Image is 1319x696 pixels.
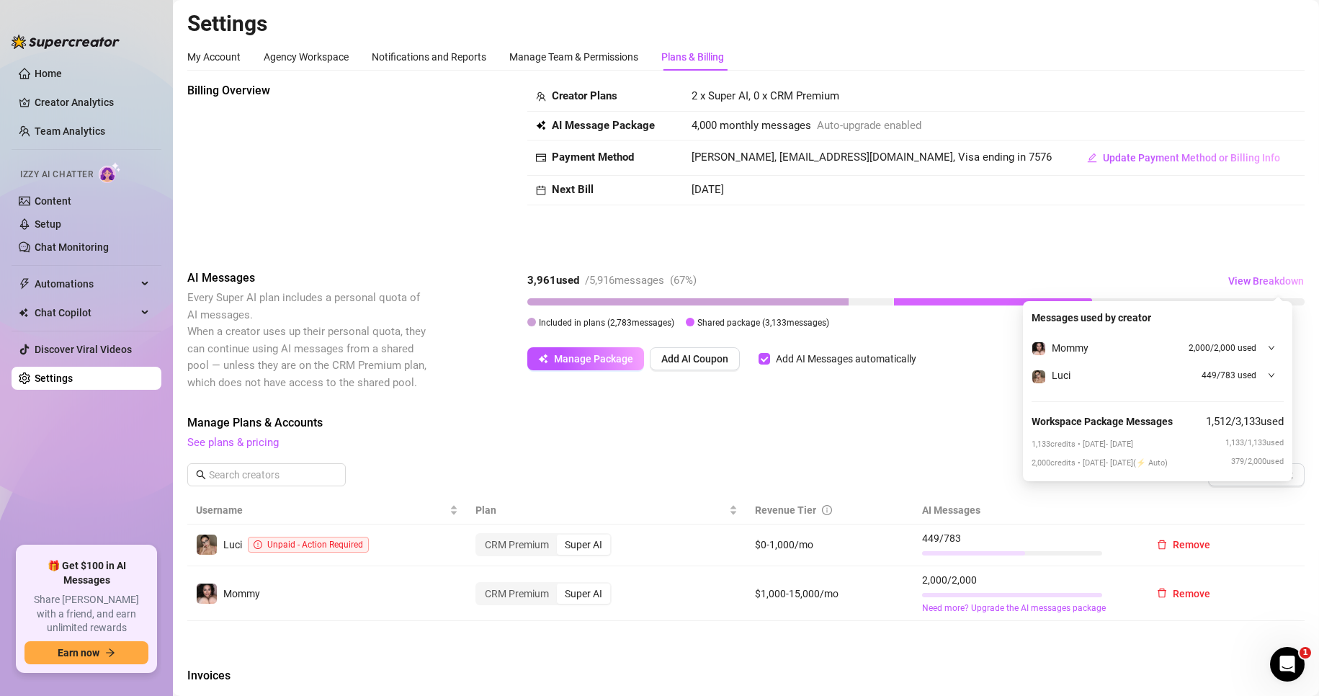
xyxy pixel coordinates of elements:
span: [PERSON_NAME], [EMAIL_ADDRESS][DOMAIN_NAME], Visa ending in 7576 [692,151,1052,164]
span: 1 [1300,647,1311,659]
img: logo-BBDzfeDw.svg [12,35,120,49]
span: down [1268,344,1275,352]
th: Plan [467,496,746,525]
span: Billing Overview [187,82,429,99]
img: Chat Copilot [19,308,28,318]
a: Chat Monitoring [35,241,109,253]
div: Plans & Billing [661,49,724,65]
button: Update Payment Method or Billing Info [1076,146,1292,169]
div: segmented control [475,582,612,605]
button: Remove [1145,582,1222,605]
span: info-circle [822,505,832,515]
span: Luci [1052,370,1070,381]
span: 449 / 783 [922,530,1128,546]
a: See plans & pricing [187,436,279,449]
span: Add AI Coupon [661,353,728,365]
div: Notifications and Reports [372,49,486,65]
a: Setup [35,218,61,230]
div: Manage Team & Permissions [509,49,638,65]
a: Settings [35,372,73,384]
span: 2 x Super AI, 0 x CRM Premium [692,89,839,102]
span: Revenue Tier [755,504,816,516]
span: Remove [1173,539,1210,550]
strong: Payment Method [552,151,634,164]
button: Remove [1145,533,1222,556]
iframe: Intercom live chat [1270,647,1305,682]
span: Included in plans ( 2,783 messages) [539,318,674,328]
span: exclamation-circle [254,540,262,549]
span: down [1268,372,1275,379]
div: Super AI [557,535,610,555]
strong: Next Bill [552,183,594,196]
span: Manage Package [554,353,633,365]
td: $1,000-15,000/mo [746,566,914,622]
span: Manage Plans & Accounts [187,414,1305,432]
a: Creator Analytics [35,91,150,114]
span: team [536,92,546,102]
strong: 3,961 used [527,274,579,287]
span: 1,512 / 3,133 used [1206,414,1284,435]
div: CRM Premium [477,584,557,604]
span: 1,133 credits • [DATE] - [DATE] [1032,440,1133,449]
span: View Breakdown [1228,275,1304,287]
span: [DATE] [692,183,724,196]
span: Every Super AI plan includes a personal quota of AI messages. When a creator uses up their person... [187,291,426,389]
div: segmented control [475,533,612,556]
span: delete [1157,588,1167,598]
a: Content [35,195,71,207]
span: 2,000 / 2,000 [922,572,1128,588]
span: Update Payment Method or Billing Info [1103,152,1280,164]
span: Mommy [223,588,260,599]
th: AI Messages [913,496,1137,525]
strong: Creator Plans [552,89,617,102]
span: edit [1087,153,1097,163]
span: Share [PERSON_NAME] with a friend, and earn unlimited rewards [24,593,148,635]
img: AI Chatter [99,162,121,183]
span: Plan [475,502,726,518]
span: 2,000 / 2,000 used [1189,342,1256,355]
span: Remove [1173,588,1210,599]
a: Discover Viral Videos [35,344,132,355]
span: 1,133 / 1,133 used [1225,437,1284,449]
img: Luci [197,535,217,555]
a: Home [35,68,62,79]
div: LuciLuci449/783 used [1032,362,1284,389]
input: Search creators [209,467,326,483]
span: Shared package ( 3,133 messages) [697,318,829,328]
span: credit-card [536,153,546,163]
span: 2,000 credits • [DATE] - [DATE] (⚡ Auto) [1032,458,1168,468]
span: Automations [35,272,137,295]
span: arrow-right [105,648,115,658]
span: 🎁 Get $100 in AI Messages [24,559,148,587]
span: AI Messages [187,269,429,287]
img: Mommy [197,584,217,604]
div: Agency Workspace [264,49,349,65]
span: 379 / 2,000 used [1231,455,1284,468]
button: Add AI Coupon [650,347,740,370]
span: Chat Copilot [35,301,137,324]
a: Team Analytics [35,125,105,137]
span: Earn now [58,647,99,659]
a: Need more? Upgrade the AI messages package [922,602,1128,615]
strong: Workspace Package Messages [1032,416,1173,427]
span: Invoices [187,667,429,684]
span: Luci [223,539,242,550]
strong: AI Message Package [552,119,655,132]
button: Manage Package [527,347,644,370]
div: Add AI Messages automatically [776,351,916,367]
span: Izzy AI Chatter [20,168,93,182]
span: 449 / 783 used [1202,369,1256,383]
span: Unpaid - Action Required [267,540,363,550]
img: Mommy [1032,342,1045,355]
span: / 5,916 messages [585,274,664,287]
span: calendar [536,185,546,195]
button: Earn nowarrow-right [24,641,148,664]
span: search [196,470,206,480]
strong: Messages used by creator [1032,312,1151,324]
span: Mommy [1052,342,1088,354]
h2: Settings [187,10,1305,37]
span: Auto-upgrade enabled [817,117,921,135]
button: View Breakdown [1228,269,1305,293]
div: Super AI [557,584,610,604]
span: Username [196,502,447,518]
